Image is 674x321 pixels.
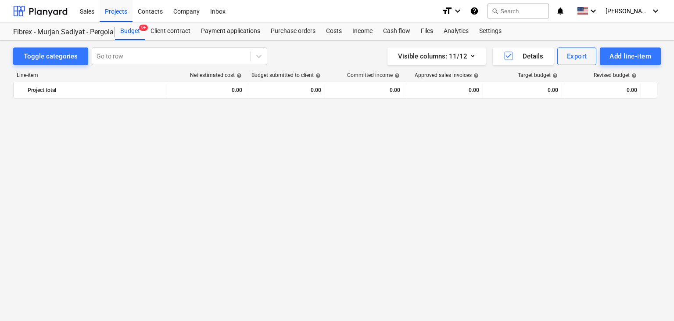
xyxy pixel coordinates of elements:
[557,47,597,65] button: Export
[630,73,637,78] span: help
[594,72,637,78] div: Revised budget
[251,72,321,78] div: Budget submitted to client
[145,22,196,40] a: Client contract
[472,73,479,78] span: help
[115,22,145,40] div: Budget
[438,22,474,40] a: Analytics
[329,83,400,97] div: 0.00
[398,51,475,62] div: Visible columns : 11/12
[265,22,321,40] a: Purchase orders
[24,51,78,62] div: Toggle categories
[416,22,438,40] a: Files
[387,47,486,65] button: Visible columns:11/12
[115,22,145,40] a: Budget9+
[487,83,558,97] div: 0.00
[321,22,347,40] a: Costs
[567,51,587,62] div: Export
[314,73,321,78] span: help
[235,73,242,78] span: help
[606,7,649,15] span: [PERSON_NAME]
[600,47,661,65] button: Add line-item
[196,22,265,40] a: Payment applications
[13,72,167,78] div: Line-item
[190,72,242,78] div: Net estimated cost
[250,83,321,97] div: 0.00
[518,72,558,78] div: Target budget
[171,83,242,97] div: 0.00
[493,47,554,65] button: Details
[551,73,558,78] span: help
[630,279,674,321] iframe: Chat Widget
[378,22,416,40] a: Cash flow
[470,6,479,16] i: Knowledge base
[415,72,479,78] div: Approved sales invoices
[442,6,452,16] i: format_size
[347,72,400,78] div: Committed income
[452,6,463,16] i: keyboard_arrow_down
[588,6,599,16] i: keyboard_arrow_down
[488,4,549,18] button: Search
[474,22,507,40] a: Settings
[13,28,104,37] div: Fibrex - Murjan Sadiyat - Pergola & Canopies
[556,6,565,16] i: notifications
[650,6,661,16] i: keyboard_arrow_down
[393,73,400,78] span: help
[408,83,479,97] div: 0.00
[566,83,637,97] div: 0.00
[13,47,88,65] button: Toggle categories
[491,7,498,15] span: search
[609,51,651,62] div: Add line-item
[139,25,148,31] span: 9+
[503,51,543,62] div: Details
[347,22,378,40] a: Income
[28,83,163,97] div: Project total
